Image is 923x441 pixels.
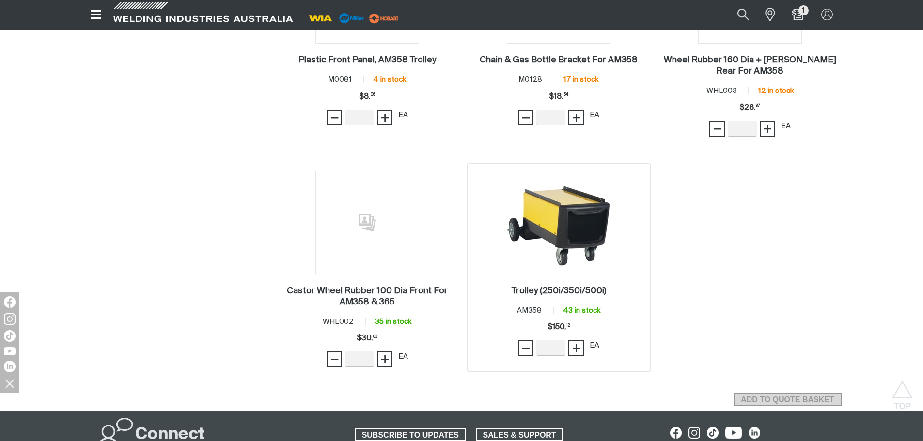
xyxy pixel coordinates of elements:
sup: 12 [566,324,570,328]
div: EA [398,351,408,363]
span: ADD TO QUOTE BASKET [735,393,840,406]
a: Wheel Rubber 160 Dia + [PERSON_NAME] Rear For AM358 [664,55,837,77]
button: Scroll to top [892,380,913,402]
span: SUBSCRIBE TO UPDATES [356,428,465,441]
span: $150. [548,318,570,337]
span: 4 in stock [373,76,406,83]
a: Trolley (250i/350i/500i) [512,286,606,297]
a: SALES & SUPPORT [476,428,563,441]
div: EA [590,110,599,121]
div: Price [549,87,568,106]
h2: Chain & Gas Bottle Bracket For AM358 [480,56,638,64]
span: $18. [549,87,568,106]
input: Product name or item number... [715,4,760,26]
span: + [572,109,581,126]
div: Price [359,87,375,106]
span: − [330,109,339,126]
h2: Plastic Front Panel, AM358 Trolley [298,56,436,64]
span: 12 in stock [758,87,794,94]
span: − [521,340,531,356]
img: hide socials [1,375,18,392]
h2: Castor Wheel Rubber 100 Dia Front For AM358 & 365 [287,287,448,306]
sup: 06 [371,93,375,97]
sup: 03 [373,335,377,339]
img: miller [366,11,402,26]
span: WHL003 [706,87,737,94]
span: − [713,121,722,137]
img: TikTok [4,330,16,342]
span: − [330,351,339,367]
span: $8. [359,87,375,106]
a: SUBSCRIBE TO UPDATES [355,428,466,441]
div: EA [398,110,408,121]
div: Price [357,329,377,348]
img: Facebook [4,296,16,308]
div: Price [548,318,570,337]
a: Castor Wheel Rubber 100 Dia Front For AM358 & 365 [281,286,454,308]
a: Chain & Gas Bottle Bracket For AM358 [480,55,638,66]
img: No image for this product [315,171,419,274]
img: Instagram [4,313,16,325]
a: miller [366,15,402,22]
div: EA [590,340,599,351]
sup: 54 [563,93,568,97]
span: SALES & SUPPORT [477,428,563,441]
span: + [380,351,390,367]
button: Search products [727,4,760,26]
span: + [763,121,772,137]
span: $28. [739,98,760,118]
button: Add selected products to the shopping cart [734,393,841,406]
span: M0128 [518,76,542,83]
a: Plastic Front Panel, AM358 Trolley [298,55,436,66]
span: 43 in stock [563,307,600,314]
h2: Wheel Rubber 160 Dia + [PERSON_NAME] Rear For AM358 [664,56,836,76]
div: Price [739,98,760,118]
span: − [521,109,531,126]
span: AM358 [517,307,542,314]
span: + [572,340,581,356]
span: $30. [357,329,377,348]
img: LinkedIn [4,361,16,372]
span: WHL002 [323,318,354,325]
span: M0081 [328,76,352,83]
span: 35 in stock [375,318,411,325]
div: EA [781,121,791,132]
img: Trolley (250i/350i/500i) [507,171,610,274]
sup: 87 [756,104,760,108]
section: Add to cart control [734,390,841,406]
span: 17 in stock [563,76,598,83]
span: + [380,109,390,126]
img: YouTube [4,347,16,355]
h2: Trolley (250i/350i/500i) [512,287,606,295]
